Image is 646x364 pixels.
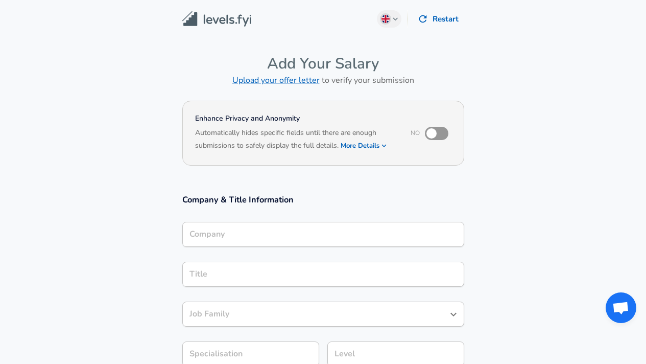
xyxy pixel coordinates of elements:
input: Software Engineer [187,266,460,282]
h4: Enhance Privacy and Anonymity [195,113,397,124]
h3: Company & Title Information [182,194,464,206]
button: Open [446,307,461,322]
input: Software Engineer [187,306,444,322]
span: No [411,129,420,137]
button: Restart [414,8,464,30]
h4: Add Your Salary [182,54,464,73]
input: Google [187,226,460,242]
img: Levels.fyi [182,11,251,27]
div: Open chat [606,292,636,323]
button: English (UK) [377,10,401,28]
a: Upload your offer letter [232,75,320,86]
h6: Automatically hides specific fields until there are enough submissions to safely display the full... [195,127,397,153]
input: L3 [332,346,460,362]
button: More Details [341,139,388,153]
h6: to verify your submission [182,73,464,87]
img: English (UK) [381,15,390,23]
